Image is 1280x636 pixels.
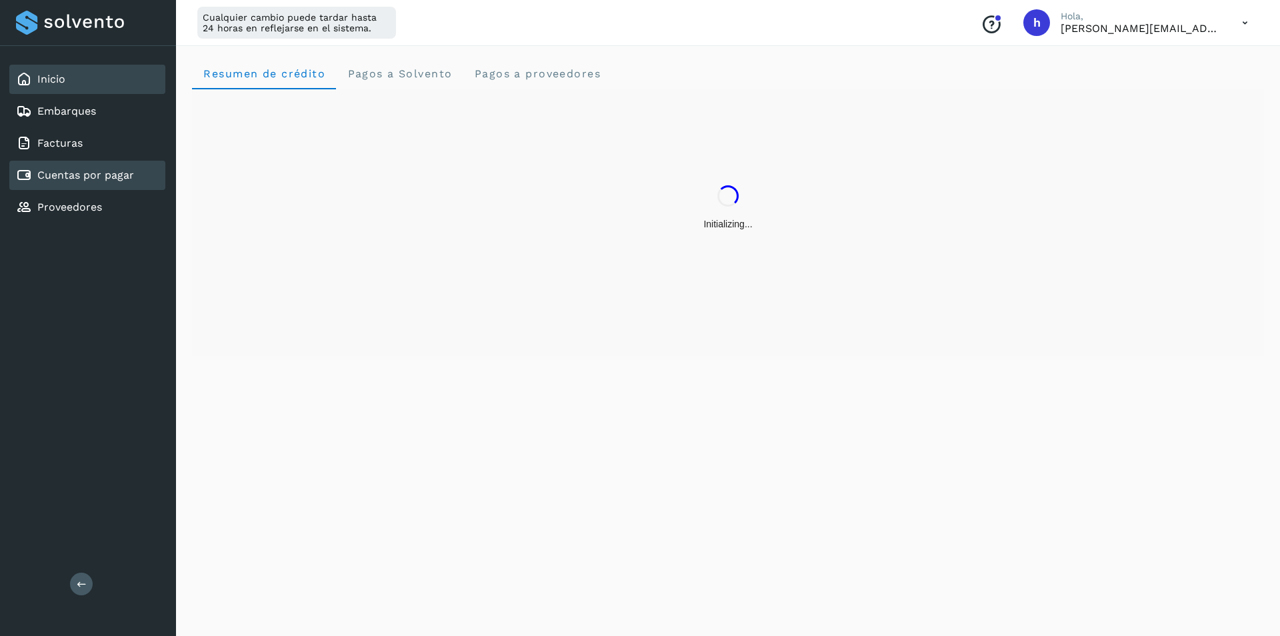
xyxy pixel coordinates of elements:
[37,105,96,117] a: Embarques
[37,169,134,181] a: Cuentas por pagar
[9,161,165,190] div: Cuentas por pagar
[37,137,83,149] a: Facturas
[1061,22,1221,35] p: horacio@etv1.com.mx
[9,65,165,94] div: Inicio
[9,129,165,158] div: Facturas
[203,67,325,80] span: Resumen de crédito
[9,97,165,126] div: Embarques
[197,7,396,39] div: Cualquier cambio puede tardar hasta 24 horas en reflejarse en el sistema.
[37,73,65,85] a: Inicio
[9,193,165,222] div: Proveedores
[1061,11,1221,22] p: Hola,
[473,67,601,80] span: Pagos a proveedores
[347,67,452,80] span: Pagos a Solvento
[37,201,102,213] a: Proveedores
